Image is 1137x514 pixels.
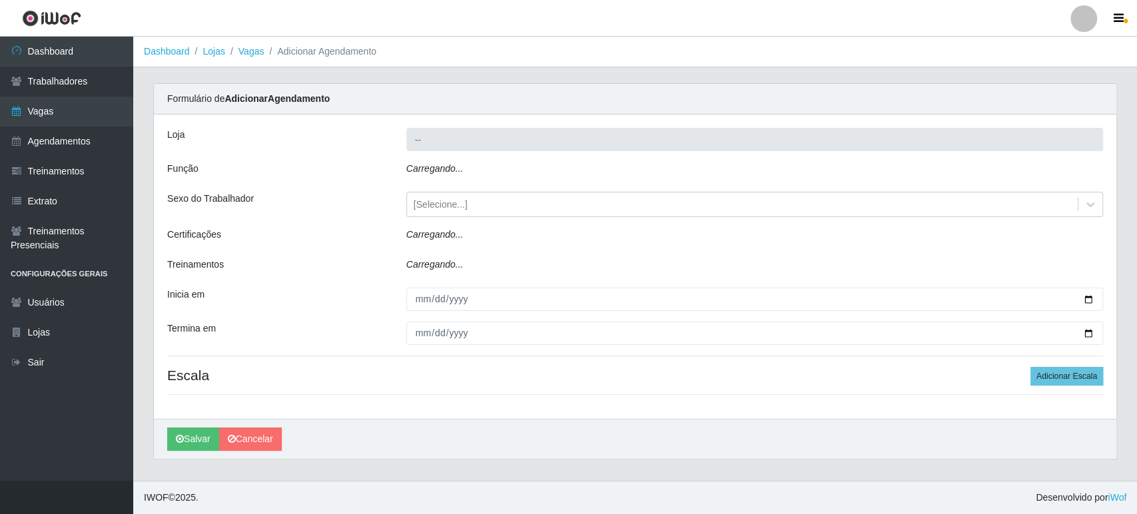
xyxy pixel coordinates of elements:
[22,10,81,27] img: CoreUI Logo
[167,258,224,272] label: Treinamentos
[167,228,221,242] label: Certificações
[1108,492,1126,503] a: iWof
[167,427,219,451] button: Salvar
[144,46,190,57] a: Dashboard
[167,322,216,336] label: Termina em
[1036,491,1126,505] span: Desenvolvido por
[167,128,185,142] label: Loja
[264,45,376,59] li: Adicionar Agendamento
[414,198,468,212] div: [Selecione...]
[406,322,1103,345] input: 00/00/0000
[224,93,330,104] strong: Adicionar Agendamento
[406,229,464,240] i: Carregando...
[167,288,204,302] label: Inicia em
[202,46,224,57] a: Lojas
[219,427,282,451] a: Cancelar
[154,84,1116,115] div: Formulário de
[406,163,464,174] i: Carregando...
[406,259,464,270] i: Carregando...
[144,492,169,503] span: IWOF
[144,491,198,505] span: © 2025 .
[238,46,264,57] a: Vagas
[167,367,1103,384] h4: Escala
[133,37,1137,67] nav: breadcrumb
[1030,367,1103,385] button: Adicionar Escala
[167,192,254,206] label: Sexo do Trabalhador
[406,288,1103,311] input: 00/00/0000
[167,162,198,176] label: Função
